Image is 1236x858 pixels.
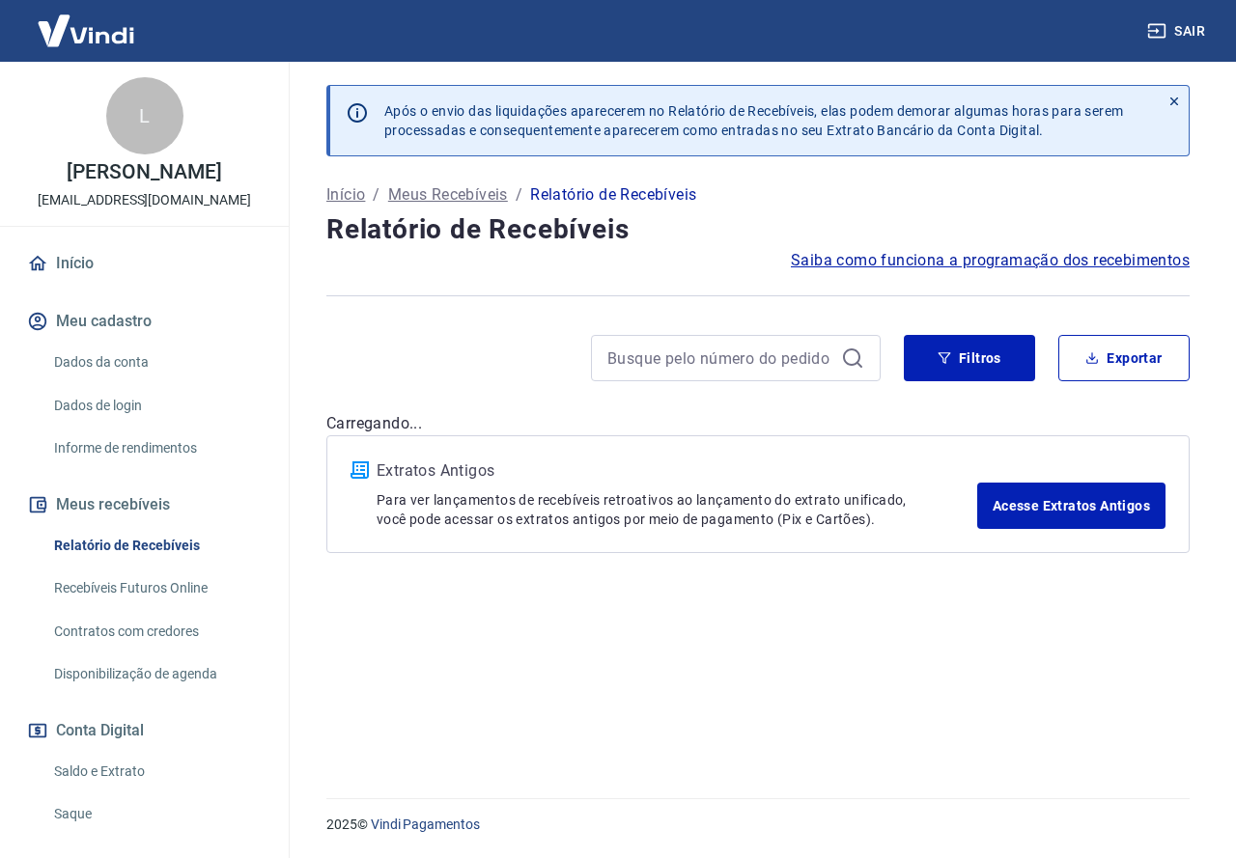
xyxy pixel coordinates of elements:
p: / [373,183,379,207]
a: Início [326,183,365,207]
p: 2025 © [326,815,1190,835]
a: Informe de rendimentos [46,429,266,468]
a: Início [23,242,266,285]
p: [PERSON_NAME] [67,162,221,182]
a: Meus Recebíveis [388,183,508,207]
button: Meu cadastro [23,300,266,343]
a: Acesse Extratos Antigos [977,483,1166,529]
a: Recebíveis Futuros Online [46,568,266,608]
p: Extratos Antigos [377,459,977,483]
p: / [516,183,522,207]
a: Dados de login [46,386,266,426]
h4: Relatório de Recebíveis [326,210,1190,249]
p: Para ver lançamentos de recebíveis retroativos ao lançamento do extrato unificado, você pode aces... [377,490,977,529]
a: Disponibilização de agenda [46,654,266,694]
img: Vindi [23,1,149,60]
a: Contratos com credores [46,612,266,651]
input: Busque pelo número do pedido [607,344,833,373]
button: Sair [1143,14,1213,49]
a: Saldo e Extrato [46,752,266,791]
p: Carregando... [326,412,1190,435]
img: ícone [351,461,369,479]
a: Dados da conta [46,343,266,382]
p: Relatório de Recebíveis [530,183,696,207]
p: Após o envio das liquidações aparecerem no Relatório de Recebíveis, elas podem demorar algumas ho... [384,101,1144,140]
a: Vindi Pagamentos [371,816,480,832]
button: Conta Digital [23,709,266,752]
button: Meus recebíveis [23,484,266,526]
button: Filtros [904,335,1035,381]
a: Saiba como funciona a programação dos recebimentos [791,249,1190,272]
button: Exportar [1058,335,1190,381]
p: [EMAIL_ADDRESS][DOMAIN_NAME] [38,190,251,210]
a: Relatório de Recebíveis [46,526,266,566]
a: Saque [46,794,266,834]
div: L [106,77,183,154]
